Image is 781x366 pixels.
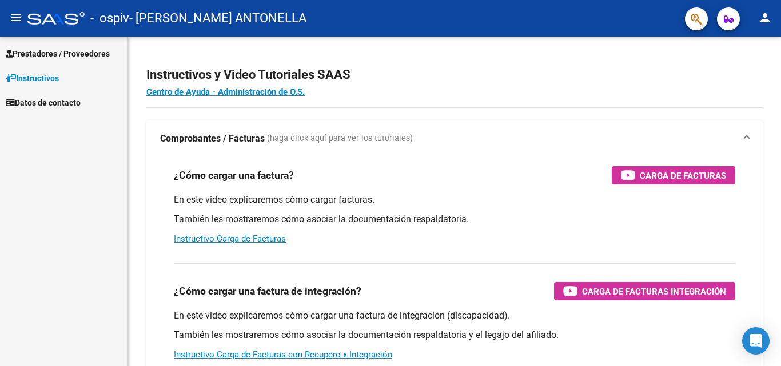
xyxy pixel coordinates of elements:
mat-icon: menu [9,11,23,25]
a: Centro de Ayuda - Administración de O.S. [146,87,305,97]
div: Open Intercom Messenger [742,327,770,355]
span: Carga de Facturas [640,168,726,183]
span: - ospiv [90,6,129,31]
p: En este video explicaremos cómo cargar facturas. [174,194,735,206]
p: También les mostraremos cómo asociar la documentación respaldatoria. [174,213,735,226]
button: Carga de Facturas Integración [554,282,735,300]
mat-icon: person [758,11,772,25]
h2: Instructivos y Video Tutoriales SAAS [146,64,763,86]
h3: ¿Cómo cargar una factura de integración? [174,283,361,299]
span: (haga click aquí para ver los tutoriales) [267,132,413,145]
mat-expansion-panel-header: Comprobantes / Facturas (haga click aquí para ver los tutoriales) [146,120,763,157]
span: Datos de contacto [6,96,81,109]
span: Instructivos [6,72,59,85]
span: - [PERSON_NAME] ANTONELLA [129,6,306,31]
span: Carga de Facturas Integración [582,284,726,299]
h3: ¿Cómo cargar una factura? [174,167,294,183]
a: Instructivo Carga de Facturas [174,234,286,244]
p: En este video explicaremos cómo cargar una factura de integración (discapacidad). [174,309,735,322]
button: Carga de Facturas [612,166,735,184]
a: Instructivo Carga de Facturas con Recupero x Integración [174,349,392,360]
p: También les mostraremos cómo asociar la documentación respaldatoria y el legajo del afiliado. [174,329,735,341]
span: Prestadores / Proveedores [6,47,110,60]
strong: Comprobantes / Facturas [160,132,265,145]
